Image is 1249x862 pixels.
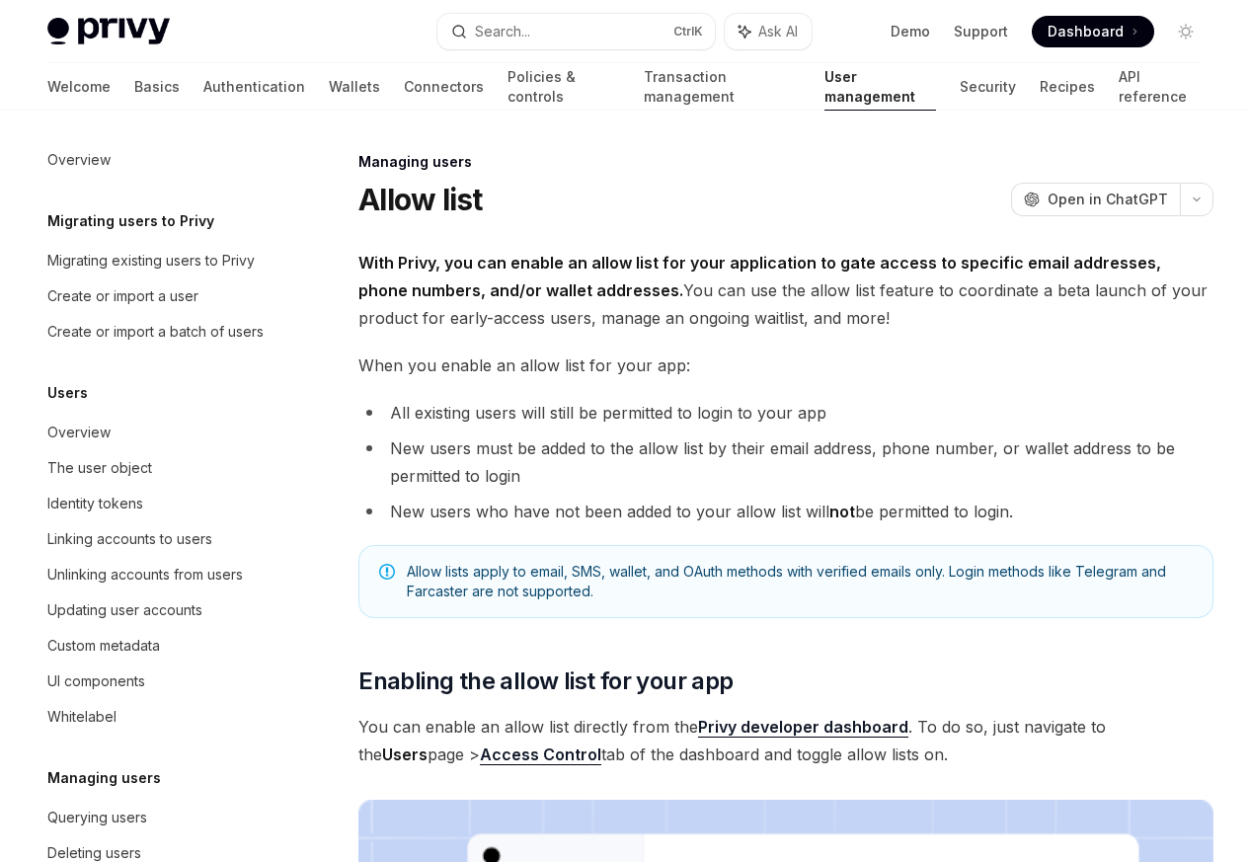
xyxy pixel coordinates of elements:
[475,20,530,43] div: Search...
[32,521,284,557] a: Linking accounts to users
[358,182,483,217] h1: Allow list
[47,456,152,480] div: The user object
[32,800,284,835] a: Querying users
[47,806,147,829] div: Querying users
[358,666,733,697] span: Enabling the allow list for your app
[47,598,202,622] div: Updating user accounts
[358,434,1213,490] li: New users must be added to the allow list by their email address, phone number, or wallet address...
[1170,16,1202,47] button: Toggle dark mode
[329,63,380,111] a: Wallets
[1032,16,1154,47] a: Dashboard
[32,699,284,735] a: Whitelabel
[644,63,800,111] a: Transaction management
[47,320,264,344] div: Create or import a batch of users
[358,352,1213,379] span: When you enable an allow list for your app:
[824,63,937,111] a: User management
[203,63,305,111] a: Authentication
[358,249,1213,332] span: You can use the allow list feature to coordinate a beta launch of your product for early-access u...
[358,152,1213,172] div: Managing users
[47,18,170,45] img: light logo
[32,314,284,350] a: Create or import a batch of users
[960,63,1016,111] a: Security
[32,415,284,450] a: Overview
[32,592,284,628] a: Updating user accounts
[379,564,395,580] svg: Note
[358,498,1213,525] li: New users who have not been added to your allow list will be permitted to login.
[47,421,111,444] div: Overview
[47,492,143,515] div: Identity tokens
[382,744,428,764] strong: Users
[47,705,117,729] div: Whitelabel
[47,669,145,693] div: UI components
[829,502,855,521] strong: not
[758,22,798,41] span: Ask AI
[358,253,1161,300] strong: With Privy, you can enable an allow list for your application to gate access to specific email ad...
[32,278,284,314] a: Create or import a user
[480,744,601,765] a: Access Control
[47,284,198,308] div: Create or import a user
[1040,63,1095,111] a: Recipes
[1011,183,1180,216] button: Open in ChatGPT
[891,22,930,41] a: Demo
[437,14,715,49] button: Search...CtrlK
[407,562,1193,601] span: Allow lists apply to email, SMS, wallet, and OAuth methods with verified emails only. Login metho...
[134,63,180,111] a: Basics
[358,713,1213,768] span: You can enable an allow list directly from the . To do so, just navigate to the page > tab of the...
[32,142,284,178] a: Overview
[32,628,284,664] a: Custom metadata
[47,527,212,551] div: Linking accounts to users
[698,717,908,738] a: Privy developer dashboard
[32,486,284,521] a: Identity tokens
[47,563,243,587] div: Unlinking accounts from users
[404,63,484,111] a: Connectors
[358,399,1213,427] li: All existing users will still be permitted to login to your app
[47,381,88,405] h5: Users
[32,557,284,592] a: Unlinking accounts from users
[47,209,214,233] h5: Migrating users to Privy
[47,63,111,111] a: Welcome
[47,766,161,790] h5: Managing users
[725,14,812,49] button: Ask AI
[47,249,255,273] div: Migrating existing users to Privy
[507,63,620,111] a: Policies & controls
[1048,190,1168,209] span: Open in ChatGPT
[32,243,284,278] a: Migrating existing users to Privy
[1048,22,1124,41] span: Dashboard
[954,22,1008,41] a: Support
[673,24,703,39] span: Ctrl K
[47,148,111,172] div: Overview
[32,450,284,486] a: The user object
[32,664,284,699] a: UI components
[1119,63,1202,111] a: API reference
[47,634,160,658] div: Custom metadata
